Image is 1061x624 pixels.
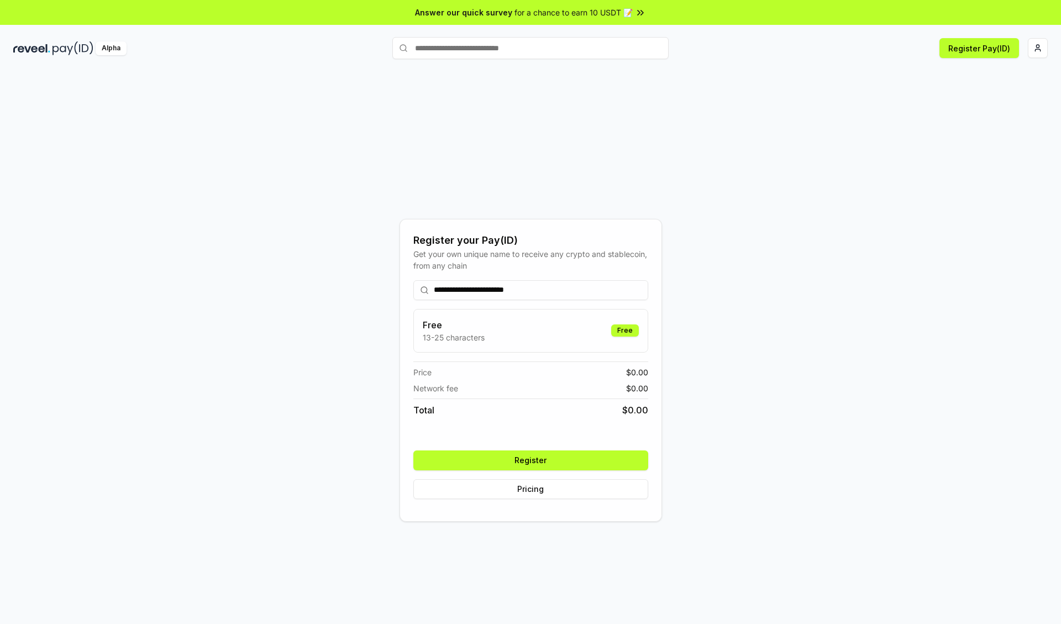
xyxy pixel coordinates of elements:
[413,479,648,499] button: Pricing
[611,324,639,337] div: Free
[413,403,434,417] span: Total
[413,366,432,378] span: Price
[415,7,512,18] span: Answer our quick survey
[413,450,648,470] button: Register
[514,7,633,18] span: for a chance to earn 10 USDT 📝
[13,41,50,55] img: reveel_dark
[413,233,648,248] div: Register your Pay(ID)
[622,403,648,417] span: $ 0.00
[423,318,485,332] h3: Free
[626,382,648,394] span: $ 0.00
[939,38,1019,58] button: Register Pay(ID)
[413,382,458,394] span: Network fee
[423,332,485,343] p: 13-25 characters
[96,41,127,55] div: Alpha
[626,366,648,378] span: $ 0.00
[413,248,648,271] div: Get your own unique name to receive any crypto and stablecoin, from any chain
[52,41,93,55] img: pay_id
